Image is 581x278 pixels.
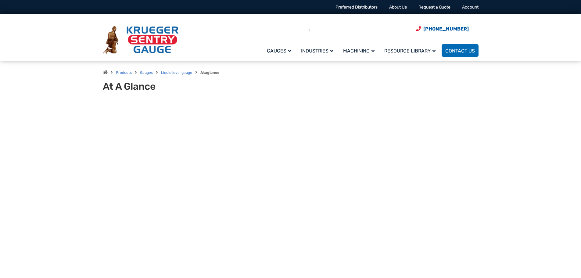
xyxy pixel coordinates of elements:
[200,70,219,75] strong: Ataglance
[423,26,469,32] span: [PHONE_NUMBER]
[116,70,132,75] a: Products
[267,48,291,54] span: Gauges
[161,70,192,75] a: Liquid level gauge
[335,5,378,10] a: Preferred Distributors
[418,5,450,10] a: Request a Quote
[140,70,153,75] a: Gauges
[339,43,381,58] a: Machining
[343,48,375,54] span: Machining
[301,48,333,54] span: Industries
[384,48,436,54] span: Resource Library
[416,25,469,33] a: Phone Number (920) 434-8860
[381,43,442,58] a: Resource Library
[389,5,407,10] a: About Us
[103,81,253,92] h1: At A Glance
[462,5,479,10] a: Account
[263,43,297,58] a: Gauges
[442,44,479,57] a: Contact Us
[297,43,339,58] a: Industries
[445,48,475,54] span: Contact Us
[103,26,178,54] img: Krueger Sentry Gauge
